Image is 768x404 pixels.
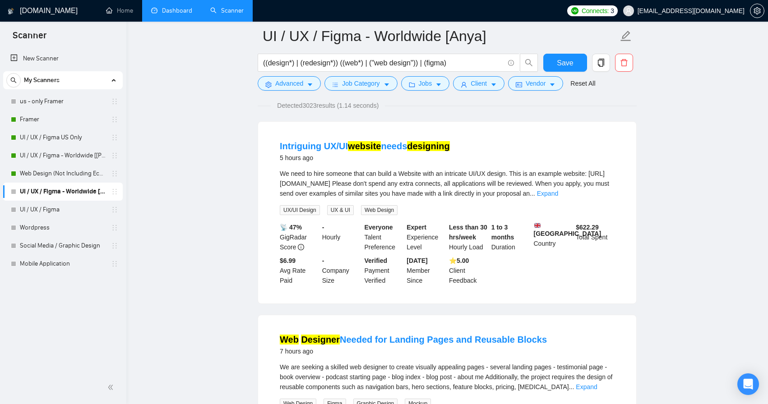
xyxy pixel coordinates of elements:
button: search [6,73,21,87]
span: UX/UI Design [280,205,320,215]
a: Mobile Application [20,255,106,273]
img: 🇬🇧 [534,222,541,229]
span: user [461,81,467,88]
div: Talent Preference [363,222,405,252]
span: Detected 3023 results (1.14 seconds) [271,101,385,110]
a: UI / UX / Figma - Worldwide [Anya] [20,183,106,201]
b: Less than 30 hrs/week [449,224,487,241]
span: holder [111,152,118,159]
a: Expand [576,383,597,390]
span: info-circle [298,244,304,250]
span: caret-down [435,81,442,88]
a: Expand [537,190,558,197]
a: setting [750,7,764,14]
a: searchScanner [210,7,244,14]
img: logo [8,4,14,18]
span: We need to hire someone that can build a Website with an intricate UI/UX design. This is an examp... [280,170,609,197]
button: idcardVendorcaret-down [508,76,563,91]
div: Payment Verified [363,256,405,285]
span: holder [111,242,118,249]
b: Expert [407,224,426,231]
span: Jobs [419,78,432,88]
a: Reset All [570,78,595,88]
span: Save [557,57,573,69]
a: UI / UX / Figma [20,201,106,219]
a: Web Design (Not Including Ecommerce / Shopify) [20,165,106,183]
span: Job Category [342,78,379,88]
span: UX & UI [327,205,354,215]
a: us - only Framer [20,92,106,110]
div: Country [532,222,574,252]
span: caret-down [490,81,497,88]
span: Connects: [582,6,609,16]
span: setting [750,7,764,14]
button: barsJob Categorycaret-down [324,76,397,91]
span: setting [265,81,272,88]
b: Verified [365,257,388,264]
button: copy [592,54,610,72]
div: Duration [490,222,532,252]
b: ⭐️ 5.00 [449,257,469,264]
mark: Web [280,335,299,344]
span: We are seeking a skilled web designer to create visually appealing pages - several landing pages ... [280,363,613,390]
span: ... [530,190,535,197]
b: $6.99 [280,257,296,264]
a: Social Media / Graphic Design [20,237,106,255]
span: caret-down [307,81,313,88]
a: dashboardDashboard [151,7,192,14]
span: copy [592,59,610,67]
a: Web DesignerNeeded for Landing Pages and Reusable Blocks [280,335,547,344]
b: - [322,224,324,231]
a: New Scanner [10,50,116,68]
div: Hourly [320,222,363,252]
a: Framer [20,110,106,129]
span: delete [615,59,633,67]
div: Member Since [405,256,447,285]
span: bars [332,81,338,88]
b: 1 to 3 months [491,224,514,241]
span: search [520,59,537,67]
span: Advanced [275,78,303,88]
span: holder [111,134,118,141]
li: My Scanners [3,71,123,273]
mark: website [348,141,381,151]
span: search [7,77,20,83]
span: double-left [107,383,116,392]
div: Total Spent [574,222,616,252]
span: user [625,8,632,14]
span: edit [620,30,632,42]
span: holder [111,224,118,231]
a: Wordpress [20,219,106,237]
b: Everyone [365,224,393,231]
span: holder [111,206,118,213]
span: 3 [611,6,614,16]
a: UI / UX / Figma - Worldwide [[PERSON_NAME]] [20,147,106,165]
div: 7 hours ago [280,346,547,357]
span: info-circle [508,60,514,66]
div: Company Size [320,256,363,285]
div: Experience Level [405,222,447,252]
span: Client [471,78,487,88]
mark: Designer [301,335,340,344]
button: settingAdvancedcaret-down [258,76,321,91]
input: Search Freelance Jobs... [263,57,504,69]
b: - [322,257,324,264]
div: We need to hire someone that can build a Website with an intricate UI/UX design. This is an examp... [280,169,615,198]
img: upwork-logo.png [571,7,578,14]
a: Intriguing UX/UIwebsiteneedsdesigning [280,141,450,151]
span: holder [111,260,118,267]
a: homeHome [106,7,133,14]
span: idcard [516,81,522,88]
span: caret-down [384,81,390,88]
b: 📡 47% [280,224,302,231]
button: Save [543,54,587,72]
div: 5 hours ago [280,152,450,163]
span: Vendor [526,78,546,88]
span: ... [569,383,574,390]
b: [GEOGRAPHIC_DATA] [534,222,601,237]
button: delete [615,54,633,72]
li: New Scanner [3,50,123,68]
button: setting [750,4,764,18]
b: [DATE] [407,257,427,264]
span: folder [409,81,415,88]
